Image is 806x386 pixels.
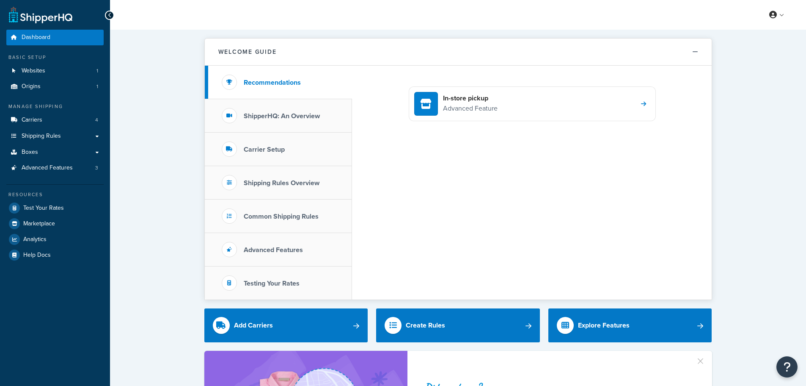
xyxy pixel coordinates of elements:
[443,94,498,103] h4: In-store pickup
[6,63,104,79] a: Websites1
[244,246,303,254] h3: Advanced Features
[244,179,319,187] h3: Shipping Rules Overview
[6,79,104,94] li: Origins
[776,356,798,378] button: Open Resource Center
[6,54,104,61] div: Basic Setup
[22,67,45,75] span: Websites
[443,103,498,114] p: Advanced Feature
[6,200,104,216] a: Test Your Rates
[578,319,630,331] div: Explore Features
[244,280,300,287] h3: Testing Your Rates
[95,164,98,172] span: 3
[96,67,98,75] span: 1
[6,144,104,160] a: Boxes
[22,133,61,140] span: Shipping Rules
[6,128,104,144] a: Shipping Rules
[218,49,277,55] h2: Welcome Guide
[6,112,104,128] li: Carriers
[234,319,273,331] div: Add Carriers
[244,146,285,153] h3: Carrier Setup
[22,149,38,156] span: Boxes
[6,247,104,263] a: Help Docs
[96,83,98,90] span: 1
[244,112,320,120] h3: ShipperHQ: An Overview
[6,112,104,128] a: Carriers4
[23,236,47,243] span: Analytics
[6,216,104,231] a: Marketplace
[406,319,445,331] div: Create Rules
[204,308,368,342] a: Add Carriers
[244,213,319,220] h3: Common Shipping Rules
[6,191,104,198] div: Resources
[244,79,301,86] h3: Recommendations
[95,117,98,124] span: 4
[6,30,104,45] a: Dashboard
[23,252,51,259] span: Help Docs
[22,117,42,124] span: Carriers
[22,83,41,90] span: Origins
[23,205,64,212] span: Test Your Rates
[23,220,55,228] span: Marketplace
[6,79,104,94] a: Origins1
[376,308,540,342] a: Create Rules
[22,164,73,172] span: Advanced Features
[205,39,712,66] button: Welcome Guide
[6,232,104,247] a: Analytics
[6,63,104,79] li: Websites
[6,103,104,110] div: Manage Shipping
[6,160,104,176] a: Advanced Features3
[548,308,712,342] a: Explore Features
[6,160,104,176] li: Advanced Features
[22,34,50,41] span: Dashboard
